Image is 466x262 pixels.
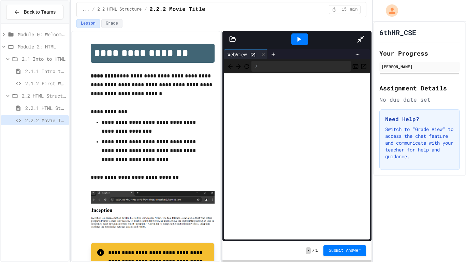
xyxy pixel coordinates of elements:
[385,126,454,160] p: Switch to "Grade View" to access the chat feature and communicate with your teacher for help and ...
[243,62,250,70] button: Refresh
[352,62,359,70] button: Console
[24,9,56,16] span: Back to Teams
[385,115,454,123] h3: Need Help?
[22,92,66,99] span: 2.2 HTML Structure
[25,117,66,124] span: 2.2.2 Movie Title
[251,61,351,72] div: /
[22,55,66,62] span: 2.1 Into to HTML
[18,31,66,38] span: Module 0: Welcome to Web Development
[25,104,66,112] span: 2.2.1 HTML Structure
[379,28,416,37] h1: 6thHR_CSE
[316,248,318,253] span: 1
[25,80,66,87] span: 2.1.2 First Webpage
[101,19,122,28] button: Grade
[379,83,460,93] h2: Assignment Details
[18,43,66,50] span: Module 2: HTML
[224,49,268,59] div: WebView
[224,73,370,240] iframe: Web Preview
[350,7,358,12] span: min
[76,19,100,28] button: Lesson
[227,62,234,70] span: Back
[312,248,315,253] span: /
[224,51,250,58] div: WebView
[379,48,460,58] h2: Your Progress
[98,7,142,12] span: 2.2 HTML Structure
[329,248,361,253] span: Submit Answer
[235,62,242,70] span: Forward
[379,96,460,104] div: No due date set
[25,68,66,75] span: 2.1.1 Intro to HTML
[306,247,311,254] span: -
[82,7,90,12] span: ...
[323,245,366,256] button: Submit Answer
[144,7,147,12] span: /
[360,62,367,70] button: Open in new tab
[92,7,94,12] span: /
[381,63,458,70] div: [PERSON_NAME]
[339,7,350,12] span: 15
[379,3,400,18] div: My Account
[6,5,63,19] button: Back to Teams
[149,5,205,14] span: 2.2.2 Movie Title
